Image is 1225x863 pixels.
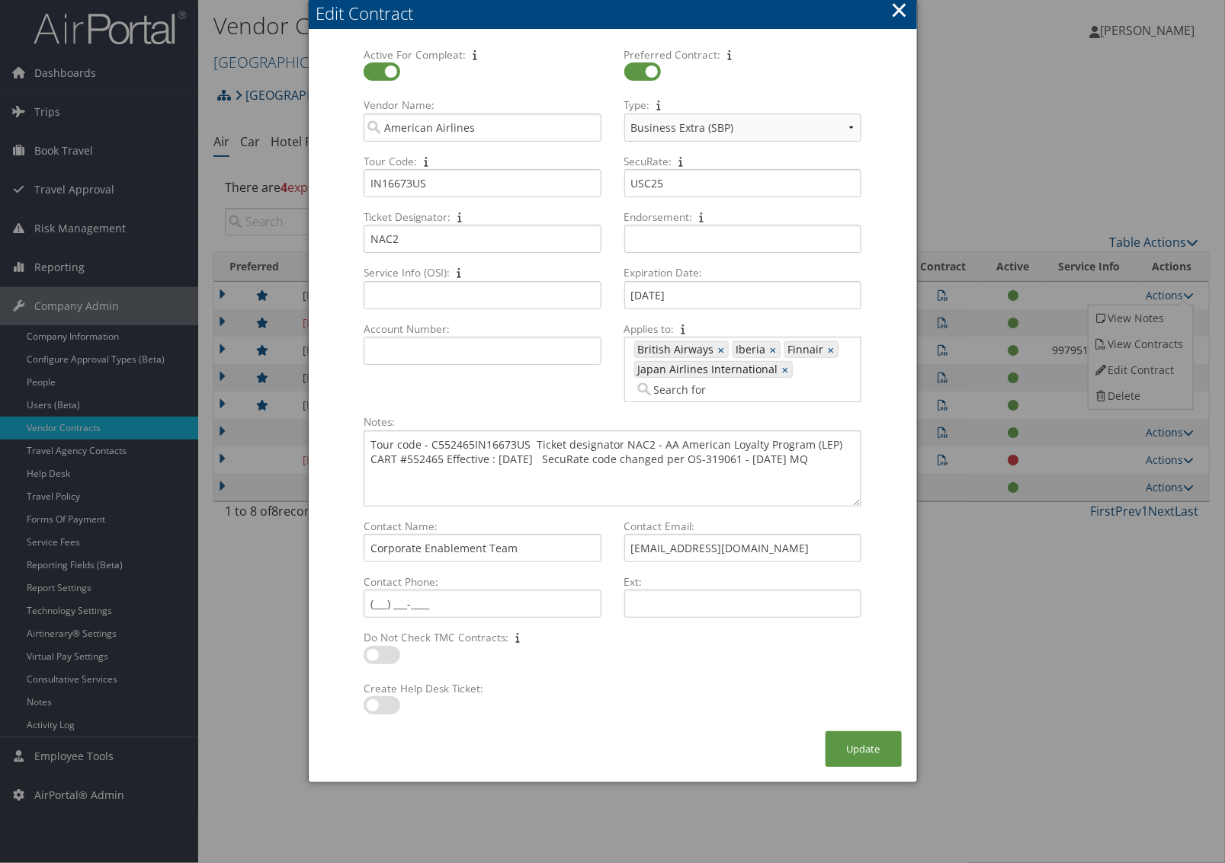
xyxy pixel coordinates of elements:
[618,47,867,62] label: Preferred Contract:
[618,265,867,280] label: Expiration Date:
[358,681,607,696] label: Create Help Desk Ticket:
[364,281,601,309] input: Service Info (OSI):
[364,337,601,365] input: Account Number:
[358,519,607,534] label: Contact Name:
[364,113,601,142] input: Vendor Name:
[618,97,867,113] label: Type:
[358,265,607,280] label: Service Info (OSI):
[635,342,714,357] span: British Airways
[624,590,861,618] input: Ext:
[364,169,601,197] input: Tour Code:
[634,382,720,397] input: Applies to: British Airways×Iberia×Finnair×Japan Airlines International×
[358,630,607,645] label: Do Not Check TMC Contracts:
[828,342,838,357] a: ×
[618,519,867,534] label: Contact Email:
[733,342,766,357] span: Iberia
[358,154,607,169] label: Tour Code:
[364,534,601,562] input: Contact Name:
[618,209,867,225] label: Endorsement:
[718,342,728,357] a: ×
[358,47,607,62] label: Active For Compleat:
[618,321,867,337] label: Applies to:
[364,590,601,618] input: Contact Phone:
[316,2,917,25] div: Edit Contract
[618,154,867,169] label: SecuRate:
[618,574,867,590] label: Ext:
[785,342,824,357] span: Finnair
[364,430,861,507] textarea: Notes:
[358,414,867,430] label: Notes:
[358,321,607,337] label: Account Number:
[770,342,780,357] a: ×
[358,97,607,113] label: Vendor Name:
[624,113,861,142] select: Type:
[782,362,792,377] a: ×
[358,574,607,590] label: Contact Phone:
[635,362,778,377] span: Japan Airlines International
[358,209,607,225] label: Ticket Designator:
[826,731,902,767] button: Update
[624,281,861,309] input: Expiration Date:
[624,534,861,562] input: Contact Email:
[624,225,861,253] input: Endorsement:
[364,225,601,253] input: Ticket Designator:
[624,169,861,197] input: SecuRate:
